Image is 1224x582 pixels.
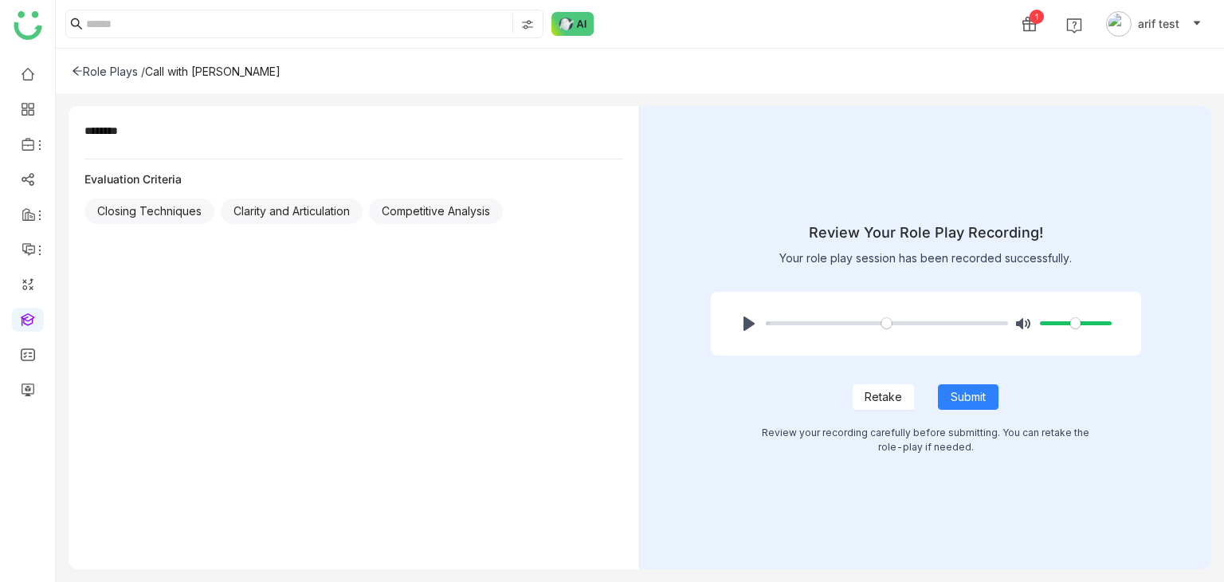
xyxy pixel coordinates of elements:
[72,65,145,78] div: Role Plays /
[14,11,42,40] img: logo
[865,388,902,406] span: Retake
[951,388,986,406] span: Submit
[853,384,914,410] button: Retake
[1040,316,1112,331] input: Volume
[938,384,998,410] button: Submit
[1106,11,1132,37] img: avatar
[1066,18,1082,33] img: help.svg
[1138,15,1179,33] span: arif test
[657,250,1195,266] div: Your role play session has been recorded successfully.
[369,199,503,224] div: Competitive Analysis
[1103,11,1205,37] button: arif test
[1030,10,1044,24] div: 1
[145,65,280,78] div: Call with [PERSON_NAME]
[766,316,1009,331] input: Seek
[84,199,214,224] div: Closing Techniques
[657,222,1195,243] div: Review Your Role Play Recording!
[521,18,534,31] img: search-type.svg
[711,426,1141,454] div: Review your recording carefully before submitting. You can retake the role-play if needed.
[221,199,363,224] div: Clarity and Articulation
[84,172,623,186] div: Evaluation Criteria
[551,12,594,36] img: ask-buddy-normal.svg
[736,311,762,336] button: Play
